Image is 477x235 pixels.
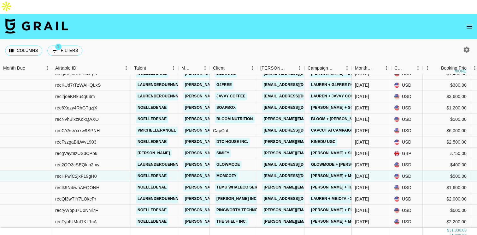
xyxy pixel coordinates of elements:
[52,62,131,74] div: Airtable ID
[373,64,382,72] button: Sort
[391,137,423,148] div: USD
[183,184,286,192] a: [PERSON_NAME][EMAIL_ADDRESS][DOMAIN_NAME]
[423,137,470,148] div: $2,500.00
[213,62,225,74] div: Client
[404,64,413,72] button: Sort
[136,195,180,203] a: laurenderouennn
[355,196,369,202] div: Aug '25
[183,150,286,158] a: [PERSON_NAME][EMAIL_ADDRESS][DOMAIN_NAME]
[309,104,369,112] a: [PERSON_NAME] + Soapbox
[215,184,325,192] a: TEMU Whaleco Services, LLC ([GEOGRAPHIC_DATA])
[355,150,369,157] div: Aug '25
[262,195,333,203] a: [EMAIL_ADDRESS][DOMAIN_NAME]
[355,82,369,88] div: Aug '25
[136,81,180,89] a: laurenderouennn
[215,81,233,89] a: G4free
[5,18,68,34] img: Grail Talent
[295,63,304,73] button: Menu
[55,127,100,134] div: recCYAsVxrxw9SPNH
[309,138,337,146] a: Kinedu UGC
[391,62,423,74] div: Currency
[262,172,333,180] a: [EMAIL_ADDRESS][DOMAIN_NAME]
[391,125,423,137] div: USD
[183,207,286,214] a: [PERSON_NAME][EMAIL_ADDRESS][DOMAIN_NAME]
[309,195,451,203] a: Lauren + MBiota - 1 IG Reel + 2 IG Stories + 60 days of paid usage
[181,62,191,74] div: Manager
[355,93,369,100] div: Aug '25
[355,173,369,179] div: Aug '25
[355,105,369,111] div: Aug '25
[423,125,470,137] div: $6,000.00
[423,114,470,125] div: $500.00
[25,64,34,72] button: Sort
[215,218,248,226] a: The Shelf Inc.
[423,63,432,73] button: Menu
[463,20,476,33] button: open drawer
[55,105,97,111] div: rec6Xqzy4RhGTgzjX
[191,64,200,72] button: Sort
[391,194,423,205] div: USD
[262,218,397,226] a: [PERSON_NAME][EMAIL_ADDRESS][PERSON_NAME][DOMAIN_NAME]
[309,150,380,158] a: [PERSON_NAME] + Simify August
[262,93,333,101] a: [EMAIL_ADDRESS][DOMAIN_NAME]
[391,205,423,216] div: USD
[355,116,369,122] div: Aug '25
[308,62,333,74] div: Campaign (Type)
[136,104,168,112] a: noelledenae
[215,115,255,123] a: Bloom Nutrition
[423,171,470,182] div: $500.00
[136,218,168,226] a: noelledenae
[309,161,373,169] a: Glowmode + [PERSON_NAME]
[262,161,333,169] a: [EMAIL_ADDRESS][DOMAIN_NAME]
[333,64,342,72] button: Sort
[248,63,257,73] button: Menu
[183,195,286,203] a: [PERSON_NAME][EMAIL_ADDRESS][DOMAIN_NAME]
[136,150,172,158] a: [PERSON_NAME]
[55,116,99,122] div: recNvhBlxzKokQAXO
[304,62,352,74] div: Campaign (Type)
[262,115,365,123] a: [PERSON_NAME][EMAIL_ADDRESS][DOMAIN_NAME]
[136,161,180,169] a: laurenderouennn
[355,139,369,145] div: Aug '25
[3,62,25,74] div: Month Due
[441,62,469,74] div: Booking Price
[262,104,333,112] a: [EMAIL_ADDRESS][DOMAIN_NAME]
[183,93,286,101] a: [PERSON_NAME][EMAIL_ADDRESS][DOMAIN_NAME]
[355,162,369,168] div: Aug '25
[136,207,168,214] a: noelledenae
[352,62,391,74] div: Month Due
[43,63,52,73] button: Menu
[262,150,365,158] a: [PERSON_NAME][EMAIL_ADDRESS][DOMAIN_NAME]
[309,81,362,89] a: Lauren + G4Free Pants
[423,148,470,159] div: £750.00
[447,228,449,233] div: $
[342,63,352,73] button: Menu
[136,93,180,101] a: laurenderouennn
[215,104,237,112] a: Soapbox
[215,150,231,158] a: SIMIFY
[55,196,96,202] div: recQl3wTIY7LOkcPr
[136,138,168,146] a: noelledenae
[309,115,382,123] a: Bloom + [PERSON_NAME] Month 2
[262,184,397,192] a: [PERSON_NAME][EMAIL_ADDRESS][PERSON_NAME][DOMAIN_NAME]
[413,63,423,73] button: Menu
[423,205,470,216] div: $600.00
[169,63,178,73] button: Menu
[391,171,423,182] div: USD
[262,138,365,146] a: [PERSON_NAME][EMAIL_ADDRESS][DOMAIN_NAME]
[382,63,391,73] button: Menu
[121,63,131,73] button: Menu
[355,127,369,134] div: Aug '25
[455,69,469,73] div: money
[423,182,470,194] div: $1,600.00
[55,162,99,168] div: rec2QO3cSEQklh2mv
[55,184,99,191] div: recIk9NibwnAEQONH
[355,219,369,225] div: Aug '25
[391,91,423,102] div: USD
[215,161,242,169] a: GLOWMODE
[309,93,374,101] a: Lauren + Javvy Coffee - UGC
[257,62,304,74] div: Booker
[183,172,286,180] a: [PERSON_NAME][EMAIL_ADDRESS][DOMAIN_NAME]
[136,172,168,180] a: noelledenae
[55,44,62,50] span: 1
